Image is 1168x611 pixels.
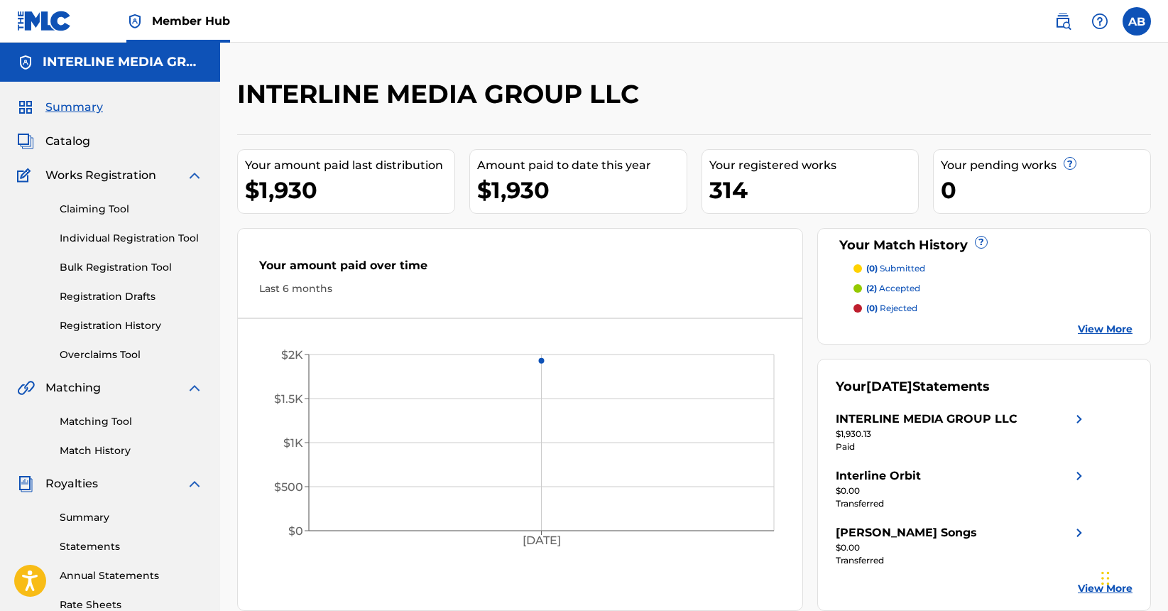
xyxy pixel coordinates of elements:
[523,534,561,547] tspan: [DATE]
[866,379,912,394] span: [DATE]
[836,428,1088,440] div: $1,930.13
[17,99,34,116] img: Summary
[866,283,877,293] span: (2)
[60,414,203,429] a: Matching Tool
[186,379,203,396] img: expand
[866,262,925,275] p: submitted
[836,440,1088,453] div: Paid
[1054,13,1071,30] img: search
[17,475,34,492] img: Royalties
[43,54,203,70] h5: INTERLINE MEDIA GROUP LLC
[836,541,1088,554] div: $0.00
[836,236,1132,255] div: Your Match History
[60,568,203,583] a: Annual Statements
[17,54,34,71] img: Accounts
[1128,395,1168,512] iframe: Resource Center
[17,133,90,150] a: CatalogCatalog
[1101,557,1110,600] div: Drag
[1071,467,1088,485] img: right chevron icon
[1049,7,1077,36] a: Public Search
[126,13,143,30] img: Top Rightsholder
[281,348,303,362] tspan: $2K
[853,302,1132,315] a: (0) rejected
[17,133,34,150] img: Catalog
[259,281,781,296] div: Last 6 months
[1097,543,1168,611] iframe: Chat Widget
[259,257,781,281] div: Your amount paid over time
[245,157,454,174] div: Your amount paid last distribution
[866,263,878,274] span: (0)
[45,99,103,116] span: Summary
[288,524,303,538] tspan: $0
[60,443,203,458] a: Match History
[274,392,303,406] tspan: $1.5K
[45,379,101,396] span: Matching
[17,99,103,116] a: SummarySummary
[1123,7,1151,36] div: User Menu
[17,167,36,184] img: Works Registration
[853,262,1132,275] a: (0) submitted
[1071,524,1088,541] img: right chevron icon
[45,133,90,150] span: Catalog
[941,157,1150,174] div: Your pending works
[836,485,1088,497] div: $0.00
[17,379,35,396] img: Matching
[1078,581,1132,596] a: View More
[152,13,230,29] span: Member Hub
[836,377,990,396] div: Your Statements
[186,475,203,492] img: expand
[866,282,920,295] p: accepted
[1064,158,1076,169] span: ?
[941,174,1150,206] div: 0
[45,475,98,492] span: Royalties
[186,167,203,184] img: expand
[60,539,203,554] a: Statements
[853,282,1132,295] a: (2) accepted
[60,510,203,525] a: Summary
[976,237,987,248] span: ?
[1091,13,1108,30] img: help
[709,157,919,174] div: Your registered works
[836,524,977,541] div: [PERSON_NAME] Songs
[237,78,646,110] h2: INTERLINE MEDIA GROUP LLC
[274,480,303,494] tspan: $500
[245,174,454,206] div: $1,930
[283,436,303,450] tspan: $1K
[477,174,687,206] div: $1,930
[836,467,1088,510] a: Interline Orbitright chevron icon$0.00Transferred
[836,411,1017,428] div: INTERLINE MEDIA GROUP LLC
[477,157,687,174] div: Amount paid to date this year
[836,554,1088,567] div: Transferred
[866,302,917,315] p: rejected
[60,202,203,217] a: Claiming Tool
[1078,322,1132,337] a: View More
[709,174,919,206] div: 314
[866,303,878,313] span: (0)
[60,231,203,246] a: Individual Registration Tool
[836,467,921,485] div: Interline Orbit
[60,347,203,362] a: Overclaims Tool
[17,11,72,31] img: MLC Logo
[836,411,1088,453] a: INTERLINE MEDIA GROUP LLCright chevron icon$1,930.13Paid
[45,167,156,184] span: Works Registration
[1086,7,1114,36] div: Help
[60,260,203,275] a: Bulk Registration Tool
[836,497,1088,510] div: Transferred
[60,318,203,333] a: Registration History
[836,524,1088,567] a: [PERSON_NAME] Songsright chevron icon$0.00Transferred
[1071,411,1088,428] img: right chevron icon
[60,289,203,304] a: Registration Drafts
